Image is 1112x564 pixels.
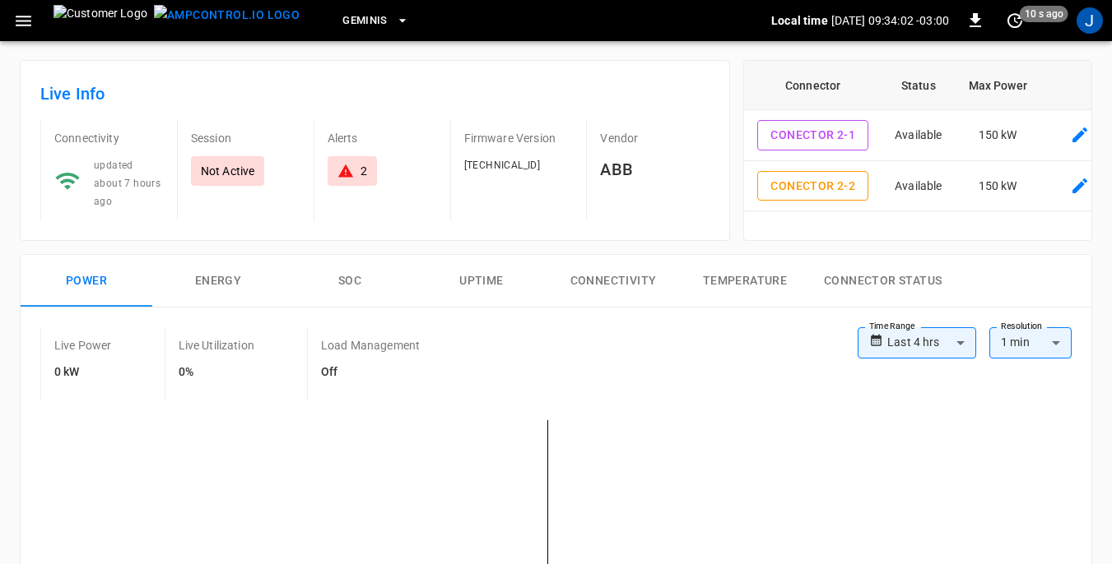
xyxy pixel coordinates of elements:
h6: Off [321,363,420,381]
td: Available [882,110,955,161]
p: Alerts [328,130,437,146]
h6: 0% [179,363,254,381]
td: 150 kW [956,211,1040,262]
button: Uptime [416,255,547,307]
button: Connector Status [811,255,955,307]
span: updated about 7 hours ago [94,159,161,207]
p: Firmware Version [464,130,574,146]
div: profile-icon [1077,7,1103,34]
p: Load Management [321,337,420,354]
div: 1 min [989,327,1072,358]
div: Last 4 hrs [887,327,976,358]
h6: 0 kW [54,363,112,381]
label: Resolution [1001,320,1042,333]
p: Live Utilization [179,337,254,354]
button: Power [21,255,152,307]
td: Faulted [882,211,955,262]
label: Time Range [869,320,915,333]
img: Customer Logo [54,5,147,36]
button: Energy [152,255,284,307]
button: Temperature [679,255,811,307]
p: Session [191,130,300,146]
span: [TECHNICAL_ID] [464,159,541,171]
button: SOC [284,255,416,307]
p: Live Power [54,337,112,354]
button: Conector 2-1 [757,120,868,150]
td: 150 kW [956,110,1040,161]
td: Available [882,161,955,212]
th: Connector [744,61,882,110]
th: Max Power [956,61,1040,110]
td: 150 kW [956,161,1040,212]
button: Conector 2-2 [757,171,868,201]
p: [DATE] 09:34:02 -03:00 [831,12,949,29]
th: Status [882,61,955,110]
p: Vendor [600,130,710,146]
p: Local time [771,12,828,29]
button: Geminis [336,5,416,37]
img: ampcontrol.io logo [154,5,300,25]
p: Not Active [201,163,255,179]
span: 10 s ago [1020,6,1068,22]
button: set refresh interval [1002,7,1028,34]
div: 2 [361,163,367,179]
h6: Live Info [40,81,710,107]
button: Connectivity [547,255,679,307]
p: Connectivity [54,130,164,146]
span: Geminis [342,12,388,30]
h6: ABB [600,156,710,183]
